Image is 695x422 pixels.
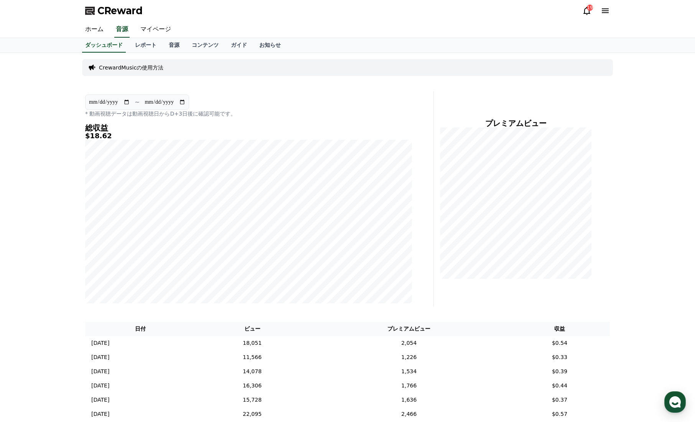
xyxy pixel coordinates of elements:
div: 19 [587,5,593,11]
a: Home [2,243,51,263]
h5: $18.62 [85,132,412,140]
p: * 動画視聴データは動画視聴日からD+3日後に確認可能です。 [85,110,412,117]
td: 2,054 [309,336,509,350]
a: 音源 [163,38,186,53]
td: $0.37 [509,393,610,407]
h4: プレミアムビュー [440,119,591,127]
th: 収益 [509,322,610,336]
td: $0.57 [509,407,610,421]
a: 音源 [114,22,130,38]
th: プレミアムビュー [309,322,509,336]
p: [DATE] [91,353,109,361]
a: お知らせ [253,38,287,53]
a: マイページ [134,22,177,38]
td: 2,466 [309,407,509,421]
td: 1,766 [309,379,509,393]
td: $0.44 [509,379,610,393]
th: ビュー [196,322,308,336]
td: 16,306 [196,379,308,393]
span: CReward [97,5,143,17]
span: Messages [64,255,86,261]
td: 22,095 [196,407,308,421]
a: Settings [99,243,147,263]
p: [DATE] [91,396,109,404]
a: ホーム [79,22,110,38]
p: [DATE] [91,410,109,418]
th: 日付 [85,322,196,336]
td: 15,728 [196,393,308,407]
a: レポート [129,38,163,53]
span: Home [20,255,33,261]
td: 1,226 [309,350,509,364]
a: CReward [85,5,143,17]
td: 18,051 [196,336,308,350]
td: $0.54 [509,336,610,350]
a: CrewardMusicの使用方法 [99,64,163,71]
td: 1,636 [309,393,509,407]
span: Settings [114,255,132,261]
td: 11,566 [196,350,308,364]
a: 19 [582,6,591,15]
a: ガイド [225,38,253,53]
td: 14,078 [196,364,308,379]
td: 1,534 [309,364,509,379]
p: [DATE] [91,367,109,376]
td: $0.39 [509,364,610,379]
h4: 総収益 [85,124,412,132]
a: ダッシュボード [82,38,126,53]
p: ~ [135,98,140,107]
td: $0.33 [509,350,610,364]
a: コンテンツ [186,38,225,53]
p: [DATE] [91,339,109,347]
a: Messages [51,243,99,263]
p: [DATE] [91,382,109,390]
